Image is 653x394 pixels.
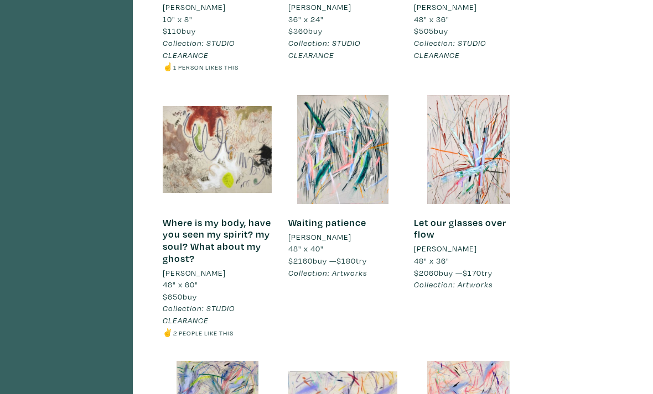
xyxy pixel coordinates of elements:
[163,327,272,339] li: ✌️
[288,231,397,243] a: [PERSON_NAME]
[163,267,272,279] a: [PERSON_NAME]
[414,255,449,266] span: 48" x 36"
[414,267,439,278] span: $2060
[163,291,183,302] span: $650
[163,303,235,325] em: Collection: STUDIO CLEARANCE
[163,61,272,73] li: ☝️
[288,1,397,13] a: [PERSON_NAME]
[163,216,271,265] a: Where is my body, have you seen my spirit? my soul? What about my ghost?
[163,14,193,24] span: 10" x 8"
[163,279,198,290] span: 48" x 60"
[288,25,323,36] span: buy
[288,231,351,243] li: [PERSON_NAME]
[288,14,324,24] span: 36" x 24"
[163,1,226,13] li: [PERSON_NAME]
[288,25,308,36] span: $360
[414,1,477,13] li: [PERSON_NAME]
[173,63,239,71] small: 1 person likes this
[336,255,356,266] span: $180
[414,25,434,36] span: $505
[414,267,493,278] span: buy — try
[414,279,493,290] em: Collection: Artworks
[288,243,324,254] span: 48" x 40"
[163,267,226,279] li: [PERSON_NAME]
[414,243,477,255] li: [PERSON_NAME]
[163,38,235,60] em: Collection: STUDIO CLEARANCE
[173,329,234,337] small: 2 people like this
[288,38,360,60] em: Collection: STUDIO CLEARANCE
[414,38,486,60] em: Collection: STUDIO CLEARANCE
[163,25,196,36] span: buy
[414,1,523,13] a: [PERSON_NAME]
[463,267,481,278] span: $170
[288,255,367,266] span: buy — try
[288,267,367,278] em: Collection: Artworks
[414,243,523,255] a: [PERSON_NAME]
[163,291,197,302] span: buy
[414,14,449,24] span: 48" x 36"
[414,216,506,241] a: Let our glasses over flow
[288,255,313,266] span: $2160
[288,216,366,229] a: Waiting patience
[163,25,182,36] span: $110
[163,1,272,13] a: [PERSON_NAME]
[288,1,351,13] li: [PERSON_NAME]
[414,25,448,36] span: buy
